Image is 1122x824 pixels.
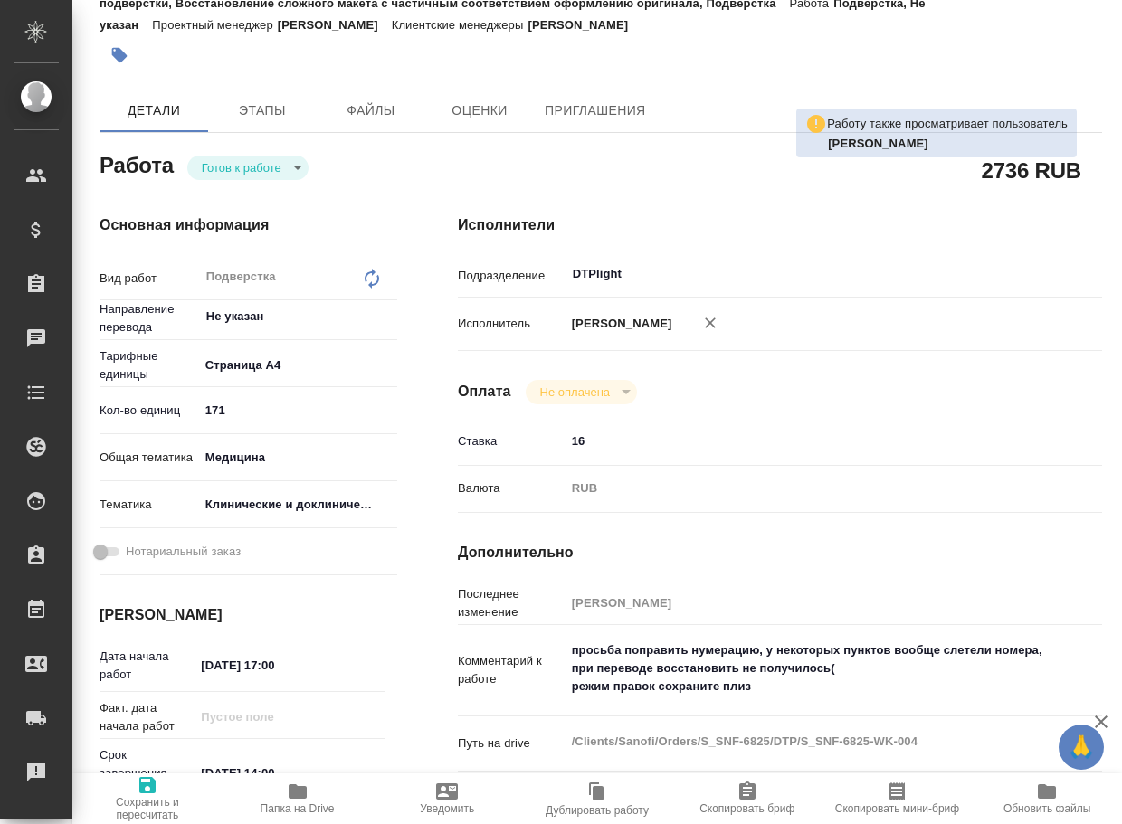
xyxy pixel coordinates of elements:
[100,699,195,735] p: Факт. дата начала работ
[392,18,528,32] p: Клиентские менеджеры
[522,773,672,824] button: Дублировать работу
[458,381,511,403] h4: Оплата
[387,315,391,318] button: Open
[458,315,566,333] p: Исполнитель
[822,773,973,824] button: Скопировать мини-бриф
[199,350,398,381] div: Страница А4
[1039,272,1042,276] button: Open
[195,760,353,786] input: ✎ Введи что-нибудь
[458,734,566,753] p: Путь на drive
[187,156,309,180] div: Готов к работе
[100,746,195,800] p: Срок завершения работ
[699,802,794,815] span: Скопировать бриф
[100,35,139,75] button: Добавить тэг
[458,479,566,497] p: Валюта
[528,18,642,32] p: [PERSON_NAME]
[672,773,822,824] button: Скопировать бриф
[1003,802,1091,815] span: Обновить файлы
[199,397,398,423] input: ✎ Введи что-нибудь
[223,773,373,824] button: Папка на Drive
[219,99,306,122] span: Этапы
[458,585,566,621] p: Последнее изменение
[100,402,199,420] p: Кол-во единиц
[72,773,223,824] button: Сохранить и пересчитать
[372,773,522,824] button: Уведомить
[828,137,928,150] b: [PERSON_NAME]
[100,648,195,684] p: Дата начала работ
[328,99,414,122] span: Файлы
[100,496,199,514] p: Тематика
[152,18,277,32] p: Проектный менеджер
[195,652,353,678] input: ✎ Введи что-нибудь
[83,796,212,821] span: Сохранить и пересчитать
[566,428,1049,454] input: ✎ Введи что-нибудь
[420,802,474,815] span: Уведомить
[261,802,335,815] span: Папка на Drive
[566,473,1049,504] div: RUB
[100,347,199,384] p: Тарифные единицы
[278,18,392,32] p: [PERSON_NAME]
[566,726,1049,757] textarea: /Clients/Sanofi/Orders/S_SNF-6825/DTP/S_SNF-6825-WK-004
[566,635,1049,702] textarea: просьба поправить нумерацию, у некоторых пунктов вообще слетели номера, при переводе восстановить...
[566,590,1049,616] input: Пустое поле
[100,270,199,288] p: Вид работ
[196,160,287,175] button: Готов к работе
[199,489,398,520] div: Клинические и доклинические исследования
[100,604,385,626] h4: [PERSON_NAME]
[1066,728,1097,766] span: 🙏
[458,267,566,285] p: Подразделение
[126,543,241,561] span: Нотариальный заказ
[458,214,1102,236] h4: Исполнители
[458,652,566,688] p: Комментарий к работе
[545,99,646,122] span: Приглашения
[458,542,1102,564] h4: Дополнительно
[982,155,1081,185] h2: 2736 RUB
[436,99,523,122] span: Оценки
[566,315,672,333] p: [PERSON_NAME]
[546,804,649,817] span: Дублировать работу
[199,442,398,473] div: Медицина
[458,432,566,450] p: Ставка
[835,802,959,815] span: Скопировать мини-бриф
[100,147,174,180] h2: Работа
[195,704,353,730] input: Пустое поле
[526,380,637,404] div: Готов к работе
[690,303,730,343] button: Удалить исполнителя
[100,449,199,467] p: Общая тематика
[972,773,1122,824] button: Обновить файлы
[100,300,199,336] p: Направление перевода
[110,99,197,122] span: Детали
[535,384,615,400] button: Не оплачена
[828,135,1068,153] p: Горшкова Валентина
[1059,725,1104,770] button: 🙏
[100,214,385,236] h4: Основная информация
